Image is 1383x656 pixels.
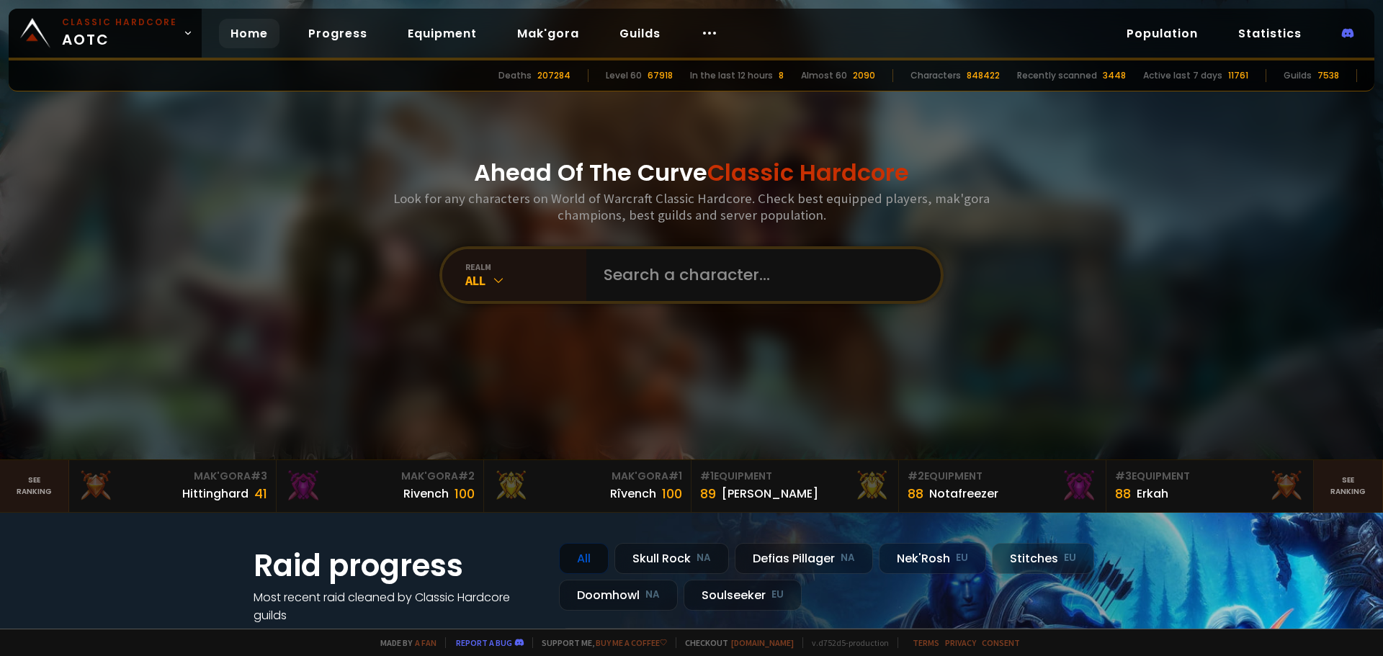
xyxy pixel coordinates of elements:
[684,580,802,611] div: Soulseeker
[1064,551,1076,565] small: EU
[455,484,475,503] div: 100
[254,484,267,503] div: 41
[1115,469,1132,483] span: # 3
[474,156,909,190] h1: Ahead Of The Curve
[415,637,437,648] a: a fan
[456,637,512,648] a: Report a bug
[610,485,656,503] div: Rîvench
[771,588,784,602] small: EU
[1115,484,1131,503] div: 88
[992,543,1094,574] div: Stitches
[945,637,976,648] a: Privacy
[967,69,1000,82] div: 848422
[614,543,729,574] div: Skull Rock
[465,261,586,272] div: realm
[700,469,890,484] div: Equipment
[297,19,379,48] a: Progress
[493,469,682,484] div: Mak'Gora
[277,460,484,512] a: Mak'Gora#2Rivench100
[1228,69,1248,82] div: 11761
[182,485,249,503] div: Hittinghard
[841,551,855,565] small: NA
[458,469,475,483] span: # 2
[1017,69,1097,82] div: Recently scanned
[691,460,899,512] a: #1Equipment89[PERSON_NAME]
[1115,19,1209,48] a: Population
[595,249,923,301] input: Search a character...
[596,637,667,648] a: Buy me a coffee
[78,469,267,484] div: Mak'Gora
[1284,69,1312,82] div: Guilds
[662,484,682,503] div: 100
[285,469,475,484] div: Mak'Gora
[608,19,672,48] a: Guilds
[697,551,711,565] small: NA
[648,69,673,82] div: 67918
[1314,460,1383,512] a: Seeranking
[853,69,875,82] div: 2090
[465,272,586,289] div: All
[1103,69,1126,82] div: 3448
[62,16,177,50] span: AOTC
[1227,19,1313,48] a: Statistics
[1317,69,1339,82] div: 7538
[254,625,347,642] a: See all progress
[690,69,773,82] div: In the last 12 hours
[559,543,609,574] div: All
[388,190,995,223] h3: Look for any characters on World of Warcraft Classic Hardcore. Check best equipped players, mak'g...
[802,637,889,648] span: v. d752d5 - production
[929,485,998,503] div: Notafreezer
[982,637,1020,648] a: Consent
[1143,69,1222,82] div: Active last 7 days
[731,637,794,648] a: [DOMAIN_NAME]
[219,19,279,48] a: Home
[735,543,873,574] div: Defias Pillager
[779,69,784,82] div: 8
[908,469,924,483] span: # 2
[899,460,1106,512] a: #2Equipment88Notafreezer
[700,469,714,483] span: # 1
[722,485,818,503] div: [PERSON_NAME]
[645,588,660,602] small: NA
[403,485,449,503] div: Rivench
[1137,485,1168,503] div: Erkah
[537,69,570,82] div: 207284
[498,69,532,82] div: Deaths
[913,637,939,648] a: Terms
[62,16,177,29] small: Classic Hardcore
[254,588,542,624] h4: Most recent raid cleaned by Classic Hardcore guilds
[251,469,267,483] span: # 3
[1115,469,1304,484] div: Equipment
[879,543,986,574] div: Nek'Rosh
[372,637,437,648] span: Made by
[559,580,678,611] div: Doomhowl
[707,156,909,189] span: Classic Hardcore
[908,484,923,503] div: 88
[254,543,542,588] h1: Raid progress
[700,484,716,503] div: 89
[668,469,682,483] span: # 1
[606,69,642,82] div: Level 60
[1106,460,1314,512] a: #3Equipment88Erkah
[956,551,968,565] small: EU
[506,19,591,48] a: Mak'gora
[396,19,488,48] a: Equipment
[676,637,794,648] span: Checkout
[910,69,961,82] div: Characters
[908,469,1097,484] div: Equipment
[801,69,847,82] div: Almost 60
[484,460,691,512] a: Mak'Gora#1Rîvench100
[69,460,277,512] a: Mak'Gora#3Hittinghard41
[532,637,667,648] span: Support me,
[9,9,202,58] a: Classic HardcoreAOTC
